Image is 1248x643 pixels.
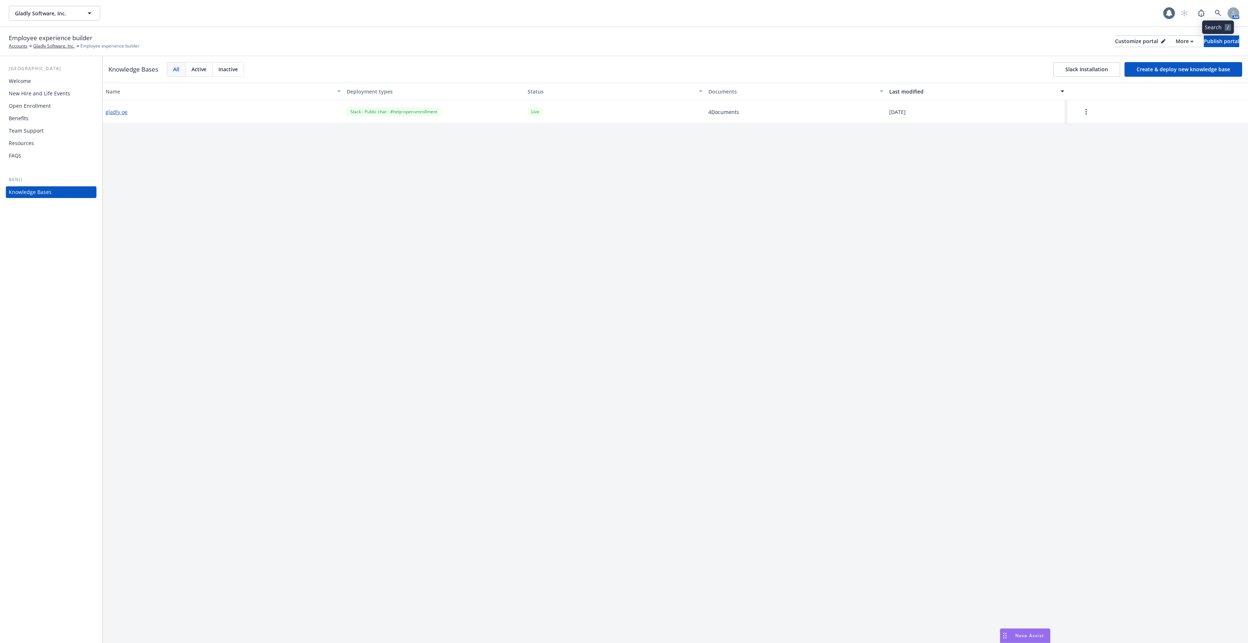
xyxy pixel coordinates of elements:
div: Publish portal [1204,36,1239,47]
button: Nova Assist [1000,628,1050,643]
div: Drag to move [1000,629,1009,643]
button: More [1167,35,1202,47]
a: Team Support [6,125,96,137]
a: Start snowing [1177,6,1192,20]
div: Team Support [9,125,43,137]
div: Slack - Public chat - #help-open-enrollment [347,107,441,116]
button: Last modified [886,83,1067,100]
button: Status [525,83,705,100]
button: Customize portal [1115,35,1165,47]
a: Open Enrollment [6,100,96,112]
div: Deployment types [347,88,522,95]
div: Welcome [9,75,31,87]
div: Customize portal [1115,36,1165,47]
a: Accounts [9,43,27,49]
span: 4 Document s [708,108,739,116]
span: Inactive [218,65,238,73]
span: Employee experience builder [9,33,92,43]
div: Knowledge Bases [9,186,52,198]
div: New Hire and Life Events [9,88,70,99]
div: Live [528,107,543,116]
div: More [1176,36,1194,47]
div: Benefits [9,113,28,124]
a: Welcome [6,75,96,87]
div: Name [106,88,333,95]
div: Documents [708,88,875,95]
a: FAQs [6,150,96,161]
div: Status [528,88,695,95]
button: gladly oe [106,108,128,116]
a: Search [1211,6,1225,20]
button: more [1070,104,1102,119]
a: Report a Bug [1194,6,1209,20]
button: Name [103,83,344,100]
a: Gladly Software, Inc. [33,43,75,49]
span: All [173,65,179,73]
span: Active [191,65,206,73]
a: more [1082,107,1091,116]
button: Gladly Software, Inc. [9,6,100,20]
div: Open Enrollment [9,100,51,112]
span: Employee experience builder [80,43,140,49]
div: Benji [6,176,96,183]
a: Knowledge Bases [6,186,96,198]
button: Slack Installation [1053,62,1120,77]
div: Last modified [889,88,1056,95]
div: Resources [9,137,34,149]
button: Documents [705,83,886,100]
span: Gladly Software, Inc. [15,9,78,17]
a: New Hire and Life Events [6,88,96,99]
span: Nova Assist [1015,632,1044,639]
a: Benefits [6,113,96,124]
div: [GEOGRAPHIC_DATA] [6,65,96,72]
a: Resources [6,137,96,149]
button: Deployment types [344,83,525,100]
button: Publish portal [1204,35,1239,47]
span: [DATE] [889,108,906,116]
button: Create & deploy new knowledge base [1125,62,1242,77]
div: FAQs [9,150,21,161]
h3: Knowledge Bases [109,65,158,74]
